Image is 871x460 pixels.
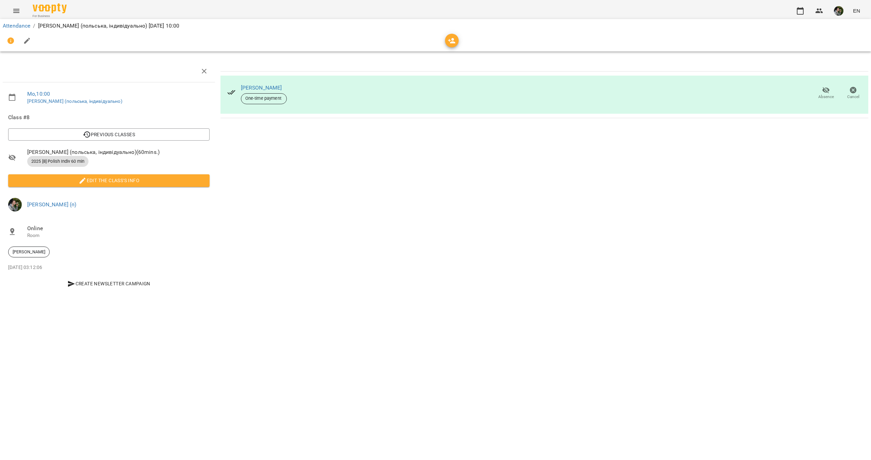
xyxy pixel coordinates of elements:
p: [PERSON_NAME] (польська, індивідуально) [DATE] 10:00 [38,22,180,30]
span: Class #8 [8,113,210,122]
p: Room [27,232,210,239]
span: [PERSON_NAME] [9,249,49,255]
span: [PERSON_NAME] (польська, індивідуально) ( 60 mins. ) [27,148,210,156]
button: Previous Classes [8,128,210,141]
nav: breadcrumb [3,22,868,30]
button: Absence [812,84,840,103]
button: Cancel [840,84,867,103]
a: [PERSON_NAME] (польська, індивідуально) [27,98,122,104]
span: Edit the class's Info [14,176,204,185]
button: EN [850,4,863,17]
button: Edit the class's Info [8,174,210,187]
a: [PERSON_NAME] [241,84,282,91]
a: Mo , 10:00 [27,91,50,97]
button: Menu [8,3,24,19]
span: Online [27,224,210,233]
span: Cancel [847,94,859,100]
img: 70cfbdc3d9a863d38abe8aa8a76b24f3.JPG [834,6,843,16]
span: Previous Classes [14,130,204,139]
img: 70cfbdc3d9a863d38abe8aa8a76b24f3.JPG [8,198,22,211]
img: Voopty Logo [33,3,67,13]
button: Create Newsletter Campaign [8,277,210,290]
a: [PERSON_NAME] (п) [27,201,77,208]
li: / [33,22,35,30]
span: 2025 [8] Polish Indiv 60 min [27,158,88,164]
a: Attendance [3,22,30,29]
span: One-time payment [241,95,287,101]
p: [DATE] 03:12:06 [8,264,210,271]
span: Create Newsletter Campaign [11,280,207,288]
div: [PERSON_NAME] [8,247,50,257]
span: EN [853,7,860,14]
span: For Business [33,14,67,18]
span: Absence [818,94,834,100]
